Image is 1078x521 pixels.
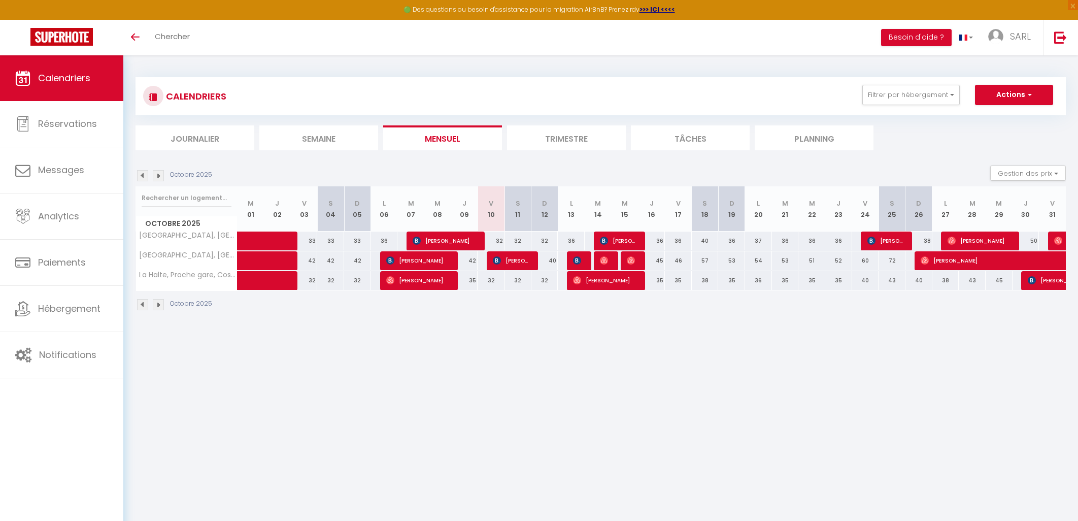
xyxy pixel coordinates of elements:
img: logout [1054,31,1067,44]
li: Mensuel [383,125,502,150]
th: 03 [291,186,318,232]
abbr: M [408,199,414,208]
th: 22 [798,186,825,232]
div: 36 [665,232,692,250]
div: 33 [317,232,344,250]
abbr: S [890,199,894,208]
abbr: M [809,199,815,208]
span: Paiements [38,256,86,269]
h3: CALENDRIERS [163,85,226,108]
div: 38 [932,271,959,290]
abbr: J [650,199,654,208]
span: [PERSON_NAME] [627,251,635,270]
button: Filtrer par hébergement [862,85,960,105]
li: Semaine [259,125,378,150]
button: Gestion des prix [990,166,1066,181]
th: 16 [638,186,665,232]
th: 25 [879,186,905,232]
span: [PERSON_NAME] [600,231,635,250]
li: Trimestre [507,125,626,150]
abbr: M [782,199,788,208]
div: 33 [344,232,371,250]
span: [PERSON_NAME] [386,271,448,290]
div: 32 [478,232,504,250]
abbr: V [676,199,681,208]
div: 53 [772,251,799,270]
a: Chercher [147,20,197,55]
abbr: V [489,199,493,208]
div: 36 [798,232,825,250]
div: 35 [451,271,478,290]
div: 60 [852,251,879,270]
div: 43 [959,271,986,290]
div: 33 [291,232,318,250]
abbr: V [863,199,867,208]
span: [GEOGRAPHIC_DATA], [GEOGRAPHIC_DATA], [GEOGRAPHIC_DATA], [GEOGRAPHIC_DATA] [138,232,239,239]
th: 15 [612,186,638,232]
div: 32 [504,271,531,290]
span: SARL [1010,30,1031,43]
div: 32 [291,271,318,290]
div: 36 [718,232,745,250]
th: 30 [1013,186,1039,232]
div: 35 [772,271,799,290]
div: 43 [879,271,905,290]
th: 02 [264,186,291,232]
abbr: M [969,199,975,208]
div: 40 [531,251,558,270]
th: 28 [959,186,986,232]
abbr: L [944,199,947,208]
span: Analytics [38,210,79,222]
div: 46 [665,251,692,270]
span: Chercher [155,31,190,42]
div: 37 [745,232,772,250]
span: [PERSON_NAME] [1028,271,1074,290]
abbr: S [328,199,333,208]
span: Calendriers [38,72,90,84]
abbr: S [516,199,520,208]
span: [PERSON_NAME] [413,231,474,250]
div: 36 [772,232,799,250]
abbr: L [383,199,386,208]
div: 32 [478,271,504,290]
abbr: D [355,199,360,208]
th: 06 [371,186,398,232]
th: 13 [558,186,585,232]
span: Notifications [39,348,96,361]
div: 32 [531,232,558,250]
div: 35 [638,271,665,290]
div: 42 [344,251,371,270]
div: 54 [745,251,772,270]
div: 36 [558,232,585,250]
div: 53 [718,251,745,270]
span: Messages [38,164,84,176]
th: 26 [905,186,932,232]
abbr: V [1050,199,1055,208]
abbr: M [434,199,441,208]
div: 45 [986,271,1013,290]
div: 40 [692,232,719,250]
th: 07 [397,186,424,232]
span: [PERSON_NAME] [867,231,902,250]
abbr: M [996,199,1002,208]
div: 35 [665,271,692,290]
abbr: V [302,199,307,208]
div: 32 [344,271,371,290]
th: 12 [531,186,558,232]
div: 36 [745,271,772,290]
abbr: D [916,199,921,208]
th: 01 [238,186,264,232]
abbr: J [462,199,466,208]
button: Besoin d'aide ? [881,29,952,46]
th: 31 [1039,186,1066,232]
abbr: L [757,199,760,208]
span: [PERSON_NAME] [948,231,1009,250]
th: 29 [986,186,1013,232]
span: Hébergement [38,302,100,315]
span: [PERSON_NAME] [493,251,528,270]
div: 36 [825,232,852,250]
span: [PERSON_NAME] [573,271,634,290]
abbr: J [1024,199,1028,208]
div: 40 [852,271,879,290]
p: Octobre 2025 [170,170,212,180]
